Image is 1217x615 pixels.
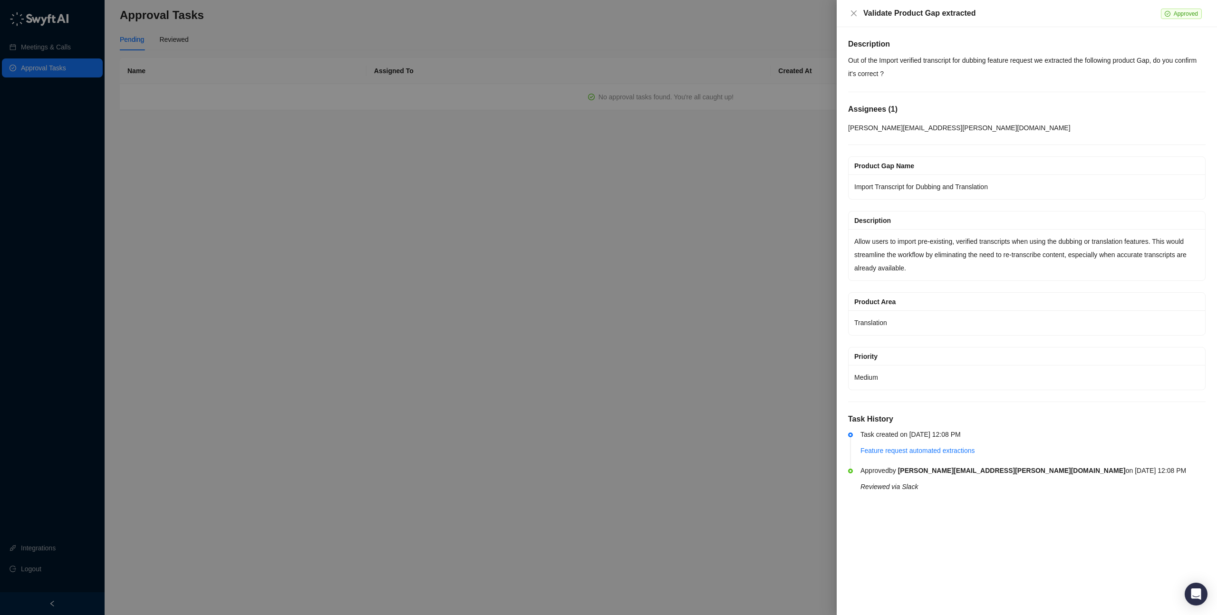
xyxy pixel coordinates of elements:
[1174,10,1198,17] span: Approved
[860,447,975,454] a: Feature request automated extractions
[860,467,1186,474] span: Approved by on [DATE] 12:08 PM
[854,161,1199,171] div: Product Gap Name
[848,413,1206,425] h5: Task History
[854,371,1199,384] p: Medium
[860,431,961,438] span: Task created on [DATE] 12:08 PM
[860,483,918,490] i: Reviewed via Slack
[848,124,1071,132] span: [PERSON_NAME][EMAIL_ADDRESS][PERSON_NAME][DOMAIN_NAME]
[854,215,1199,226] div: Description
[848,54,1206,80] p: Out of the Import verified transcript for dubbing feature request we extracted the following prod...
[848,38,1206,50] h5: Description
[854,235,1199,275] p: Allow users to import pre-existing, verified transcripts when using the dubbing or translation fe...
[854,351,1199,362] div: Priority
[898,467,1126,474] b: [PERSON_NAME][EMAIL_ADDRESS][PERSON_NAME][DOMAIN_NAME]
[854,316,1199,329] p: Translation
[848,104,1206,115] h5: Assignees ( 1 )
[854,180,1199,193] p: Import Transcript for Dubbing and Translation
[1185,583,1207,605] div: Open Intercom Messenger
[1165,11,1170,17] span: check-circle
[848,8,860,19] button: Close
[854,297,1199,307] div: Product Area
[850,10,858,17] span: close
[863,8,1161,19] div: Validate Product Gap extracted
